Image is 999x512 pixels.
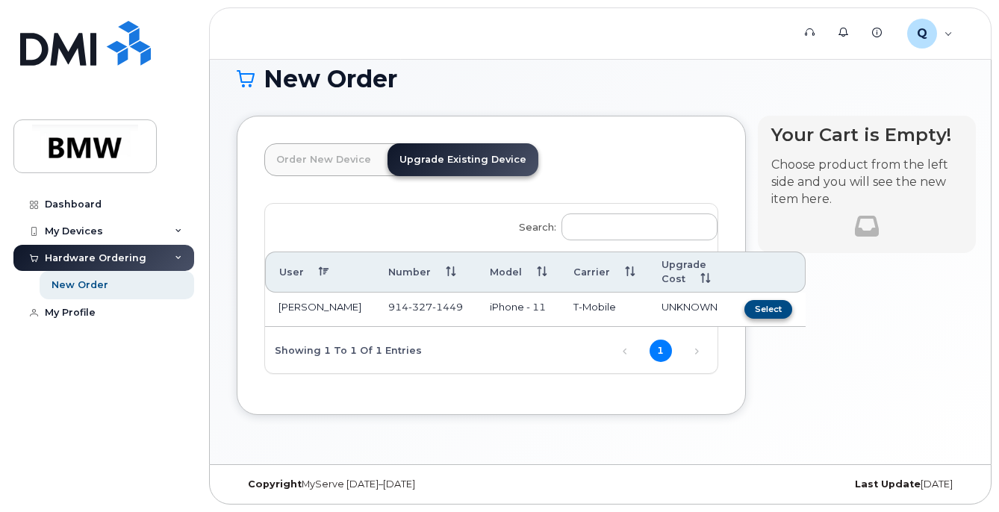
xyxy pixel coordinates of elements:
span: Q [917,25,927,43]
div: MyServe [DATE]–[DATE] [237,478,479,490]
a: Order New Device [264,143,383,176]
span: 327 [408,301,432,313]
a: Upgrade Existing Device [388,143,538,176]
th: User: activate to sort column descending [265,252,375,293]
th: Model: activate to sort column ascending [476,252,560,293]
p: Choose product from the left side and you will see the new item here. [771,157,962,208]
th: Upgrade Cost: activate to sort column ascending [648,252,731,293]
strong: Copyright [248,478,302,490]
div: Q474848 [897,19,963,49]
th: Number: activate to sort column ascending [375,252,476,293]
th: Carrier: activate to sort column ascending [560,252,648,293]
div: Showing 1 to 1 of 1 entries [265,337,422,362]
td: iPhone - 11 [476,293,560,327]
td: T-Mobile [560,293,648,327]
a: 1 [650,340,672,362]
strong: Last Update [855,478,921,490]
span: UNKNOWN [662,301,718,313]
span: 1449 [432,301,463,313]
button: Select [744,300,792,319]
iframe: Messenger Launcher [934,447,988,501]
input: Search: [561,213,718,240]
span: 914 [388,301,463,313]
label: Search: [509,204,717,246]
div: [DATE] [721,478,964,490]
a: Next [685,340,708,362]
h4: Your Cart is Empty! [771,125,962,145]
a: Previous [614,340,636,362]
td: [PERSON_NAME] [265,293,375,327]
h1: New Order [237,66,964,92]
